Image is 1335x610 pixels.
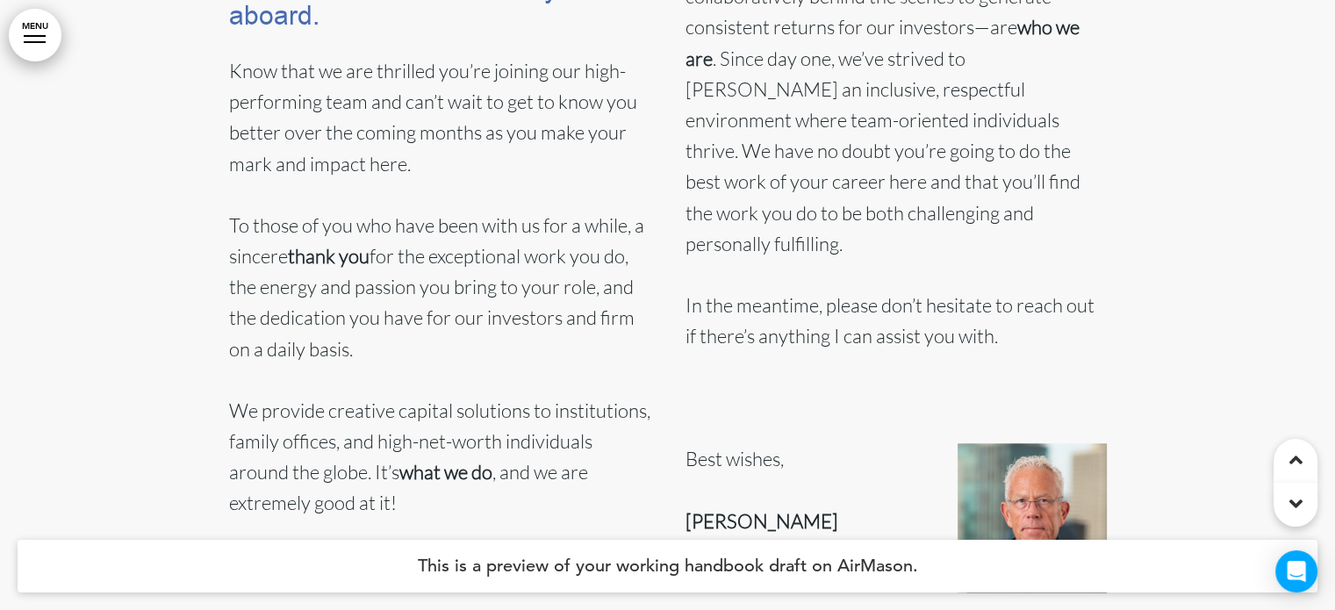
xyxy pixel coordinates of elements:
p: Best wishes, [685,443,1107,474]
p: In the meantime, please don’t hesitate to reach out if there’s anything I can assist you with. [685,290,1107,351]
strong: what we do [399,460,492,484]
strong: [PERSON_NAME] [685,509,838,533]
img: 1738963394667-1712782395658.jpg [958,443,1107,592]
h4: This is a preview of your working handbook draft on AirMason. [18,540,1317,592]
p: We provide creative capital solutions to institutions, family offices, and high-net-worth individ... [229,395,650,519]
p: Know that we are thrilled you’re joining our high-performing team and can’t wait to get to know y... [229,55,650,179]
strong: who we are [685,15,1080,69]
p: To those of you who have been with us for a while, a sincere for the exceptional work you do, the... [229,210,650,364]
div: Open Intercom Messenger [1275,550,1317,592]
strong: thank you [288,244,370,268]
a: MENU [9,9,61,61]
